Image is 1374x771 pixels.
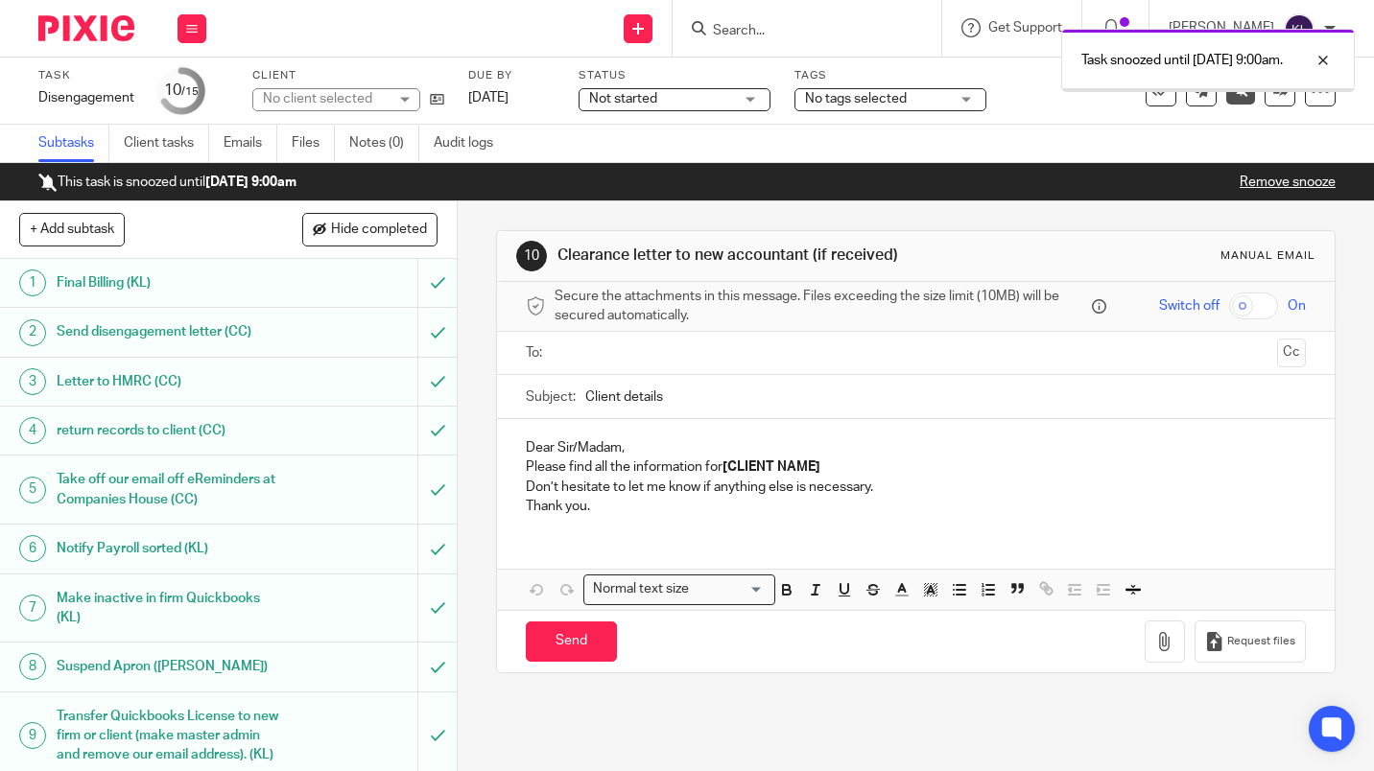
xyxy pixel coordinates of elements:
button: Hide completed [302,213,438,245]
h1: Take off our email off eReminders at Companies House (CC) [57,465,285,514]
h1: Make inactive in firm Quickbooks (KL) [57,584,285,633]
div: 10 [164,80,199,102]
h1: Letter to HMRC (CC) [57,367,285,396]
small: /15 [181,86,199,97]
span: Request files [1227,634,1295,649]
div: 4 [19,417,46,444]
input: Send [526,621,617,663]
div: 1 [19,269,46,296]
a: Emails [224,125,277,162]
span: Secure the attachments in this message. Files exceeding the size limit (10MB) will be secured aut... [555,287,1087,326]
label: To: [526,343,547,362]
h1: Send disengagement letter (CC) [57,317,285,346]
button: Request files [1195,620,1306,664]
a: Files [292,125,335,162]
b: [DATE] 9:00am [205,175,296,189]
div: 5 [19,477,46,503]
label: Client [252,68,444,83]
h1: Clearance letter to new accountant (if received) [557,245,958,266]
p: This task is snoozed until [38,173,296,192]
div: 6 [19,535,46,562]
a: Subtasks [38,125,109,162]
p: Please find all the information for [526,457,1306,477]
div: Search for option [583,574,775,604]
div: 2 [19,319,46,346]
span: Not started [589,92,657,105]
a: Client tasks [124,125,209,162]
label: Due by [468,68,555,83]
span: No tags selected [805,92,907,105]
input: Search for option [695,579,764,599]
a: Remove snooze [1240,175,1336,189]
p: Dear Sir/Madam, [526,438,1306,457]
label: Subject: [526,387,576,407]
span: [DATE] [468,91,509,105]
button: Cc [1277,339,1306,367]
h1: Transfer Quickbooks License to new firm or client (make master admin and remove our email address... [57,702,285,770]
span: On [1288,296,1306,315]
p: Task snoozed until [DATE] 9:00am. [1081,51,1283,70]
img: Pixie [38,15,134,41]
h1: Final Billing (KL) [57,269,285,297]
p: Thank you. [526,497,1306,516]
label: Task [38,68,134,83]
h1: return records to client (CC) [57,416,285,445]
a: Notes (0) [349,125,419,162]
div: No client selected [263,89,388,108]
label: Status [579,68,770,83]
div: 8 [19,653,46,680]
img: svg%3E [1284,13,1315,44]
div: Manual email [1220,248,1315,264]
strong: [CLIENT NAME] [723,460,820,474]
p: Don’t hesitate to let me know if anything else is necessary. [526,478,1306,497]
span: Switch off [1159,296,1220,315]
div: 9 [19,722,46,749]
span: Normal text size [588,579,693,599]
h1: Notify Payroll sorted (KL) [57,534,285,563]
a: Audit logs [434,125,508,162]
div: 3 [19,368,46,395]
div: 10 [516,241,547,271]
button: + Add subtask [19,213,125,245]
div: 7 [19,595,46,621]
h1: Suspend Apron ([PERSON_NAME]) [57,652,285,681]
div: Disengagement [38,88,134,107]
span: Hide completed [331,222,427,238]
